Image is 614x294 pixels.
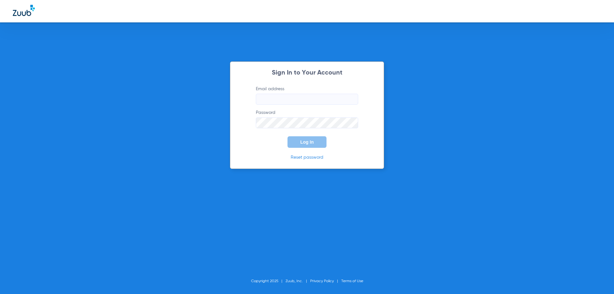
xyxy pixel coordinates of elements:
button: Log In [287,136,327,148]
input: Email address [256,94,358,105]
a: Reset password [291,155,323,160]
span: Log In [300,139,314,145]
li: Zuub, Inc. [286,278,310,284]
img: Zuub Logo [13,5,35,16]
label: Email address [256,86,358,105]
a: Terms of Use [341,279,363,283]
li: Copyright 2025 [251,278,286,284]
h2: Sign In to Your Account [246,70,368,76]
label: Password [256,109,358,128]
input: Password [256,117,358,128]
a: Privacy Policy [310,279,334,283]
